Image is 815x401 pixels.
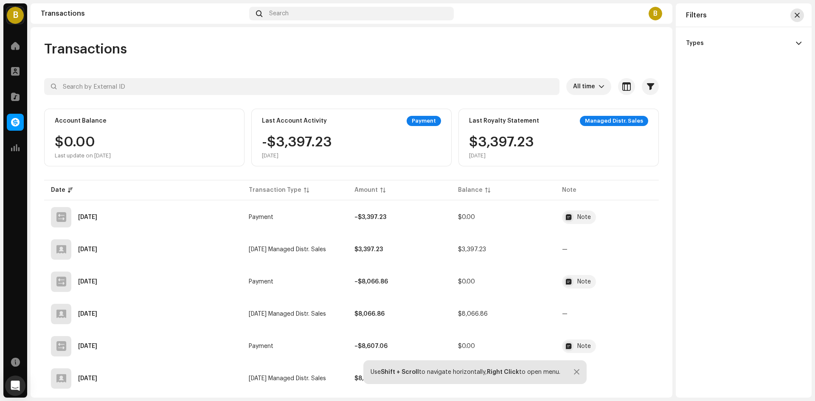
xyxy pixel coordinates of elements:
div: Transaction Type [249,186,301,194]
span: Payment [249,343,273,349]
div: B [649,7,662,20]
span: $8,066.86 [458,311,488,317]
div: Note [577,279,591,285]
strong: –$8,607.06 [354,343,388,349]
span: Payment [249,214,273,220]
strong: $8,607.06 [354,376,384,381]
div: Sep 11, 2025 [78,247,97,252]
span: Payment [249,279,273,285]
strong: $8,066.86 [354,311,385,317]
div: Date [51,186,65,194]
strong: Shift + Scroll [381,369,419,375]
span: Transactions [44,41,127,58]
div: Aug 12, 2025 [78,311,97,317]
span: $0.00 [458,343,475,349]
div: Last Account Activity [262,118,327,124]
span: All time [573,78,599,95]
span: Jul 2025 Managed Distr. Sales [249,376,326,381]
div: [DATE] [262,152,332,159]
div: Last update on [DATE] [55,152,111,159]
span: Search [269,10,289,17]
div: Open Intercom Messenger [5,376,25,396]
div: Managed Distr. Sales [580,116,648,126]
strong: Right Click [487,369,519,375]
div: Jul 13, 2025 [78,376,97,381]
div: Use to navigate horizontally, to open menu. [371,369,560,376]
span: Aug 2025 Managed Distr. Sales [249,311,326,317]
div: Balance [458,186,483,194]
div: Aug 20, 2025 [78,279,97,285]
span: Sep 2025 Managed Distr. Sales [249,247,326,252]
strong: –$3,397.23 [354,214,386,220]
span: $0.00 [458,214,475,220]
div: Sep 19, 2025 [78,214,97,220]
input: Search by External ID [44,78,559,95]
strong: –$8,066.86 [354,279,388,285]
strong: $3,397.23 [354,247,383,252]
div: Last Royalty Statement [469,118,539,124]
div: Transactions [41,10,246,17]
div: Account Balance [55,118,107,124]
div: [DATE] [469,152,534,159]
div: dropdown trigger [599,78,604,95]
div: Note [577,214,591,220]
div: B [7,7,24,24]
span: #1729516911 [562,210,652,224]
re-a-table-badge: — [562,247,568,252]
span: $0.00 [458,279,475,285]
re-a-table-badge: — [562,311,568,317]
div: Jul 20, 2025 [78,343,97,349]
span: #1636912112 [562,339,652,353]
div: Note [577,343,591,349]
div: Amount [354,186,378,194]
div: Payment [407,116,441,126]
span: $3,397.23 [458,247,486,252]
span: #1682429147 [562,275,652,289]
